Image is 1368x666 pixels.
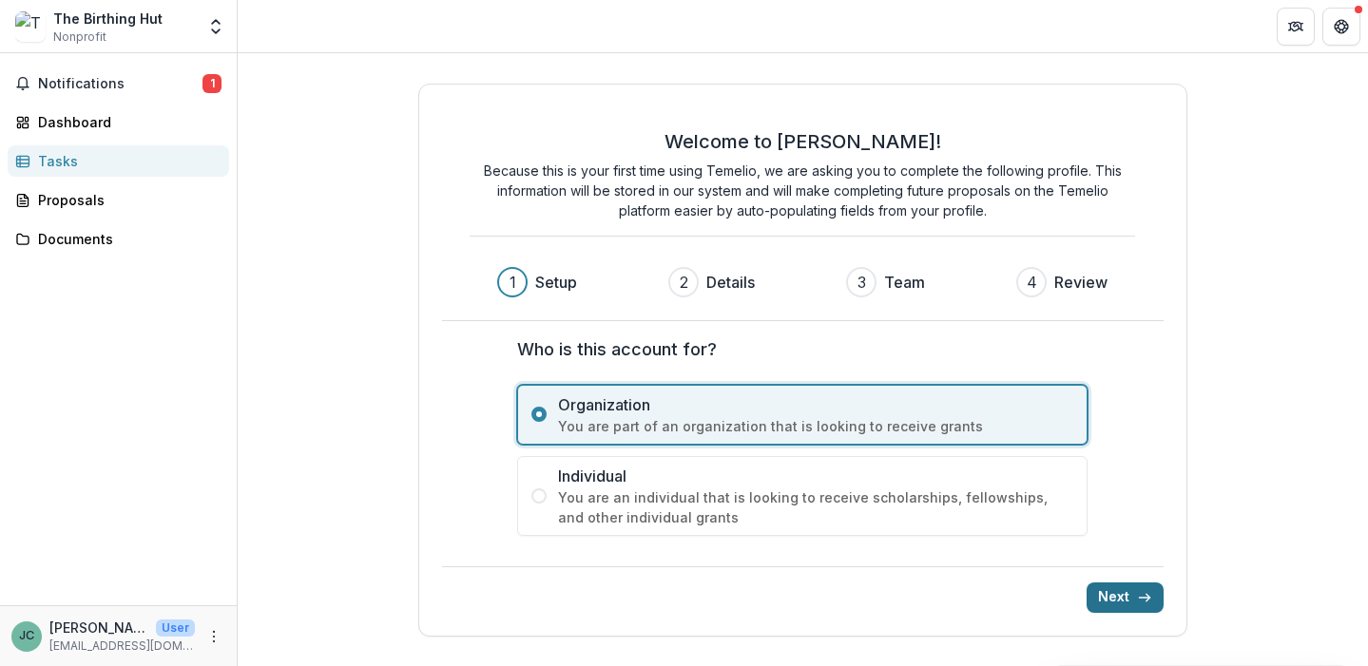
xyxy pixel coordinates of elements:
a: Dashboard [8,106,229,138]
h3: Details [706,271,755,294]
div: 1 [510,271,516,294]
div: 4 [1027,271,1037,294]
button: Partners [1277,8,1315,46]
button: Notifications1 [8,68,229,99]
div: 2 [680,271,688,294]
img: The Birthing Hut [15,11,46,42]
span: You are part of an organization that is looking to receive grants [558,416,1073,436]
label: Who is this account for? [517,336,1076,362]
button: Next [1087,582,1164,613]
button: More [202,625,225,648]
span: Organization [558,393,1073,416]
div: Judi Costanza [19,630,34,642]
p: [EMAIL_ADDRESS][DOMAIN_NAME] [49,637,195,655]
div: Dashboard [38,112,214,132]
h3: Review [1054,271,1108,294]
h3: Setup [535,271,577,294]
p: Because this is your first time using Temelio, we are asking you to complete the following profil... [470,161,1135,220]
span: Nonprofit [53,29,106,46]
button: Open entity switcher [202,8,229,46]
button: Get Help [1322,8,1360,46]
a: Tasks [8,145,229,177]
a: Proposals [8,184,229,216]
p: User [156,619,195,637]
div: The Birthing Hut [53,9,163,29]
h2: Welcome to [PERSON_NAME]! [665,130,941,153]
div: Tasks [38,151,214,171]
p: [PERSON_NAME] [49,618,148,637]
div: Progress [497,267,1108,297]
div: Documents [38,229,214,249]
div: Proposals [38,190,214,210]
span: Individual [558,465,1073,487]
span: You are an individual that is looking to receive scholarships, fellowships, and other individual ... [558,487,1073,527]
div: 3 [857,271,866,294]
a: Documents [8,223,229,255]
span: Notifications [38,76,202,92]
span: 1 [202,74,222,93]
h3: Team [884,271,925,294]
